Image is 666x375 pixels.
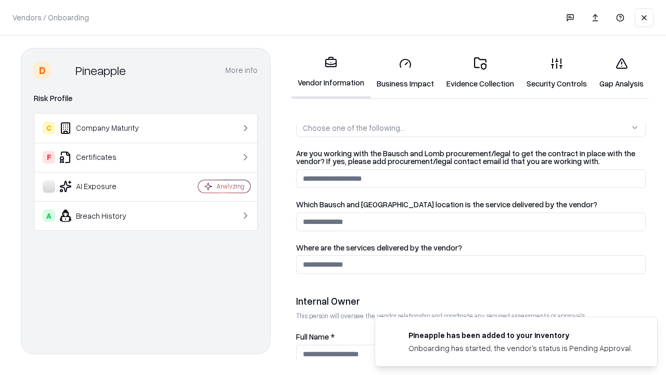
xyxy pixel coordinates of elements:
[43,180,167,193] div: AI Exposure
[55,62,71,79] img: Pineapple
[43,209,55,222] div: A
[216,182,245,191] div: Analyzing
[291,48,370,98] a: Vendor Information
[296,149,646,165] label: Are you working with the Bausch and Lomb procurement/legal to get the contract in place with the ...
[43,151,167,164] div: Certificates
[12,12,89,23] p: Vendors / Onboarding
[388,330,400,342] img: pineappleenergy.com
[593,49,650,97] a: Gap Analysis
[296,311,646,320] p: This person will oversee the vendor relationship and coordinate any required assessments or appro...
[34,62,50,79] div: D
[408,330,632,341] div: Pineapple has been added to your inventory
[520,49,593,97] a: Security Controls
[43,151,55,164] div: F
[296,295,646,307] div: Internal Owner
[303,122,405,133] div: Choose one of the following...
[43,122,55,134] div: C
[34,92,258,105] div: Risk Profile
[75,62,126,79] div: Pineapple
[370,49,440,97] a: Business Impact
[440,49,520,97] a: Evidence Collection
[43,122,167,134] div: Company Maturity
[43,209,167,222] div: Breach History
[296,244,646,252] label: Where are the services delivered by the vendor?
[408,343,632,354] div: Onboarding has started, the vendor's status is Pending Approval.
[296,118,646,137] button: Choose one of the following...
[296,333,646,341] label: Full Name *
[296,201,646,208] label: Which Bausch and [GEOGRAPHIC_DATA] location is the service delivered by the vendor?
[225,61,258,80] button: More info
